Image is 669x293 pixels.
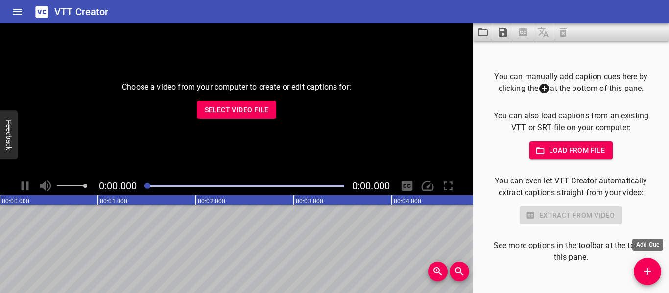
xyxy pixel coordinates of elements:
span: Select Video File [205,104,269,116]
button: Load from file [529,141,613,159]
text: 00:03.000 [296,198,323,204]
div: Play progress [144,185,344,187]
div: Toggle Full Screen [439,177,457,195]
p: You can manually add caption cues here by clicking the at the bottom of this pane. [489,71,653,95]
text: 00:02.000 [198,198,225,204]
p: See more options in the toolbar at the top of this pane. [489,240,653,263]
span: 0:00.000 [352,180,390,192]
p: You can also load captions from an existing VTT or SRT file on your computer: [489,110,653,134]
text: 00:04.000 [394,198,421,204]
button: Zoom In [428,262,448,281]
button: Zoom Out [450,262,469,281]
svg: Load captions from file [477,26,489,38]
button: Save captions to file [493,23,513,41]
span: Select a video in the pane to the left, then you can automatically extract captions. [513,23,533,41]
p: Choose a video from your computer to create or edit captions for: [122,81,351,93]
span: Add some captions below, then you can translate them. [533,23,553,41]
span: Current Time [99,180,137,192]
button: Select Video File [197,101,277,119]
span: Load from file [537,144,605,157]
div: Select a video in the pane to the left to use this feature [489,206,653,225]
button: Add Cue [634,258,661,285]
div: Hide/Show Captions [398,177,416,195]
button: Load captions from file [473,23,493,41]
p: You can even let VTT Creator automatically extract captions straight from your video: [489,175,653,199]
text: 00:01.000 [100,198,127,204]
div: Playback Speed [418,177,437,195]
svg: Save captions to file [497,26,509,38]
text: 00:00.000 [2,198,29,204]
h6: VTT Creator [54,4,109,20]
